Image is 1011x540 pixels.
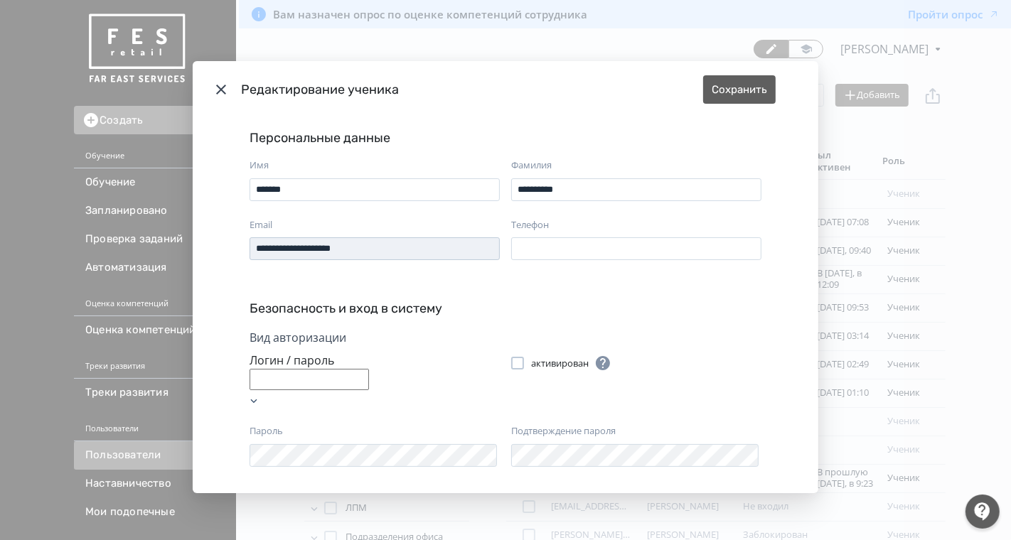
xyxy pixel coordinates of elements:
div: Редактирование ученика [241,80,703,99]
label: Фамилия [511,158,552,173]
label: Имя [250,158,269,173]
div: активирован [531,355,611,372]
div: Modal [193,61,818,493]
label: Email [250,218,272,232]
button: Сохранить [703,75,776,104]
label: Пароль [250,424,283,438]
div: Вид авторизации [250,329,500,352]
div: Логин / пароль [250,352,500,369]
div: Безопасность и вход в систему [250,300,761,318]
div: Персональные данные [250,129,761,147]
label: Подтверждение пароля [511,424,616,438]
label: Телефон [511,218,549,232]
